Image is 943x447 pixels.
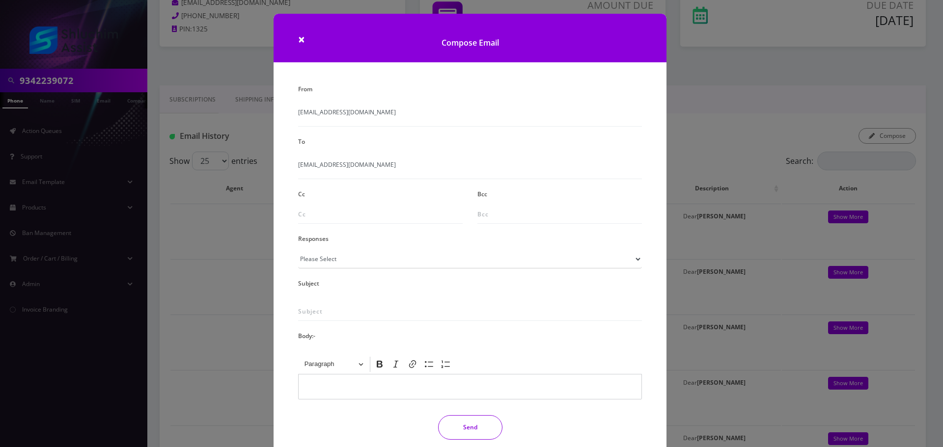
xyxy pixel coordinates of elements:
input: Bcc [477,205,642,224]
div: Editor editing area: main. Press Alt+0 for help. [298,374,642,400]
button: Close [298,33,305,45]
span: Paragraph [305,358,356,370]
label: From [298,82,312,96]
div: Editor toolbar [298,355,642,373]
label: Responses [298,232,329,246]
span: × [298,31,305,47]
input: Cc [298,205,463,224]
h1: Compose Email [274,14,666,62]
span: [EMAIL_ADDRESS][DOMAIN_NAME] [298,108,642,127]
button: Send [438,415,502,440]
span: [EMAIL_ADDRESS][DOMAIN_NAME] [298,160,642,179]
label: To [298,134,305,149]
button: Paragraph, Heading [300,357,368,372]
label: Subject [298,276,319,290]
label: Body:- [298,329,315,343]
label: Cc [298,187,305,201]
label: Bcc [477,187,487,201]
input: Subject [298,302,642,321]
